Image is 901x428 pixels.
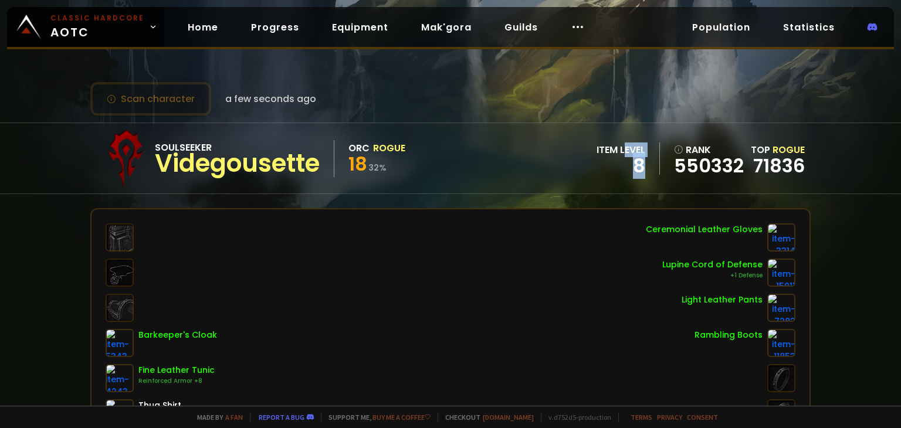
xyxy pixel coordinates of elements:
[138,364,215,376] div: Fine Leather Tunic
[323,15,398,39] a: Equipment
[767,329,795,357] img: item-11853
[495,15,547,39] a: Guilds
[138,376,215,386] div: Reinforced Armor +8
[753,152,805,179] a: 71836
[368,162,387,174] small: 32 %
[646,223,763,236] div: Ceremonial Leather Gloves
[138,329,217,341] div: Barkeeper's Cloak
[674,142,744,157] div: rank
[106,329,134,357] img: item-5343
[631,413,652,422] a: Terms
[372,413,431,422] a: Buy me a coffee
[767,259,795,287] img: item-15011
[178,15,228,39] a: Home
[682,294,763,306] div: Light Leather Pants
[657,413,682,422] a: Privacy
[106,364,134,392] img: item-4243
[259,413,304,422] a: Report a bug
[155,155,320,172] div: Videgousette
[190,413,243,422] span: Made by
[242,15,309,39] a: Progress
[597,142,645,157] div: item level
[348,151,367,177] span: 18
[773,143,805,157] span: Rogue
[751,142,805,157] div: Top
[767,294,795,322] img: item-7282
[674,157,744,175] a: 550332
[597,157,645,175] div: 8
[774,15,844,39] a: Statistics
[50,13,144,23] small: Classic Hardcore
[412,15,481,39] a: Mak'gora
[687,413,718,422] a: Consent
[483,413,534,422] a: [DOMAIN_NAME]
[50,13,144,41] span: AOTC
[138,399,181,412] div: Thug Shirt
[662,271,763,280] div: +1 Defense
[155,140,320,155] div: Soulseeker
[225,413,243,422] a: a fan
[90,82,211,116] button: Scan character
[438,413,534,422] span: Checkout
[225,91,316,106] span: a few seconds ago
[695,329,763,341] div: Rambling Boots
[683,15,760,39] a: Population
[348,141,370,155] div: Orc
[321,413,431,422] span: Support me,
[373,141,405,155] div: Rogue
[7,7,164,47] a: Classic HardcoreAOTC
[767,223,795,252] img: item-3314
[662,259,763,271] div: Lupine Cord of Defense
[541,413,611,422] span: v. d752d5 - production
